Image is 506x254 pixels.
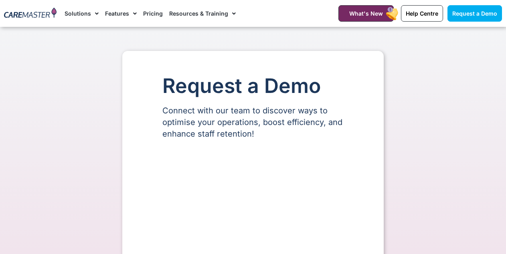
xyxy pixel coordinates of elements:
h1: Request a Demo [162,75,344,97]
a: Request a Demo [447,5,502,22]
a: What's New [338,5,394,22]
p: Connect with our team to discover ways to optimise your operations, boost efficiency, and enhance... [162,105,344,140]
a: Help Centre [401,5,443,22]
span: What's New [349,10,383,17]
img: CareMaster Logo [4,8,57,19]
span: Help Centre [406,10,438,17]
span: Request a Demo [452,10,497,17]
